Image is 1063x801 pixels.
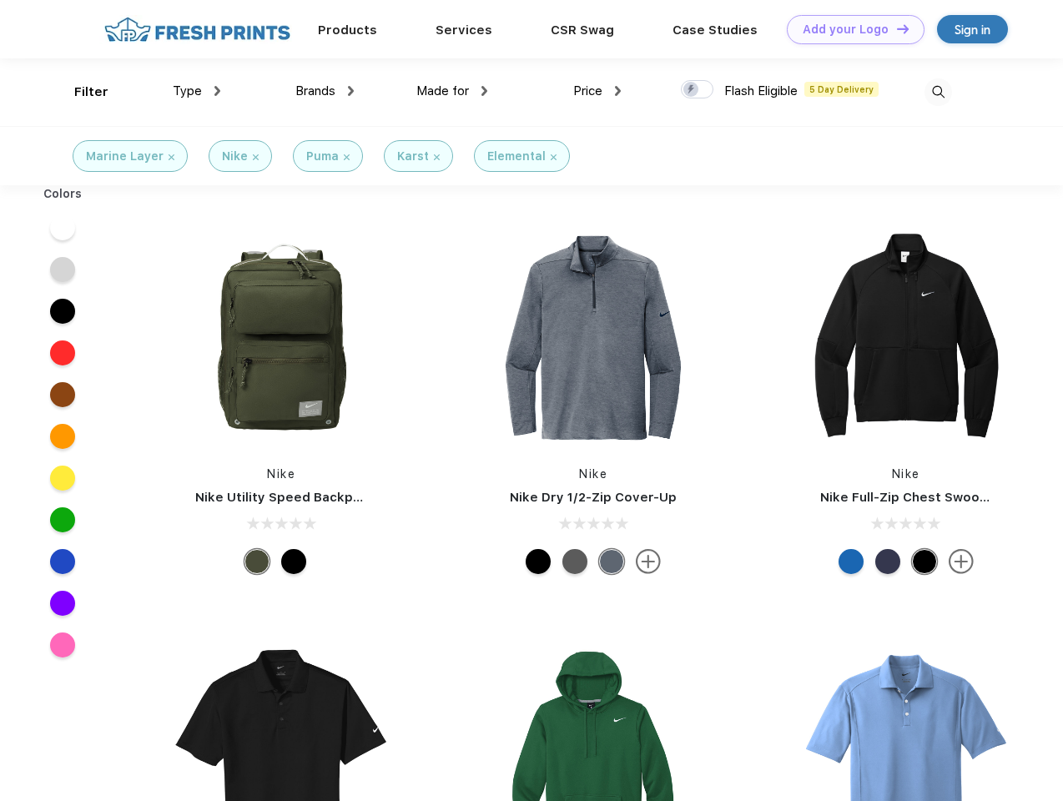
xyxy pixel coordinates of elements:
img: func=resize&h=266 [170,227,392,449]
a: Nike Full-Zip Chest Swoosh Jacket [820,490,1042,505]
a: Nike [579,467,607,481]
div: Puma [306,148,339,165]
div: Black [912,549,937,574]
div: Nike [222,148,248,165]
img: dropdown.png [348,86,354,96]
a: Nike Utility Speed Backpack [195,490,375,505]
img: filter_cancel.svg [344,154,350,160]
img: more.svg [636,549,661,574]
div: Black [526,549,551,574]
span: Flash Eligible [724,83,798,98]
div: Colors [31,185,95,203]
img: more.svg [949,549,974,574]
img: filter_cancel.svg [434,154,440,160]
div: Filter [74,83,108,102]
div: Midnight Navy [875,549,900,574]
div: Add your Logo [803,23,889,37]
a: Nike [267,467,295,481]
img: filter_cancel.svg [551,154,557,160]
img: func=resize&h=266 [482,227,704,449]
span: Price [573,83,602,98]
div: Marine Layer [86,148,164,165]
img: desktop_search.svg [924,78,952,106]
img: fo%20logo%202.webp [99,15,295,44]
div: Cargo Khaki [244,549,270,574]
div: Elemental [487,148,546,165]
div: Black Heather [562,549,587,574]
a: Nike [892,467,920,481]
span: Made for [416,83,469,98]
span: 5 Day Delivery [804,82,879,97]
div: Navy Heather [599,549,624,574]
img: dropdown.png [481,86,487,96]
img: dropdown.png [615,86,621,96]
div: Black [281,549,306,574]
a: CSR Swag [551,23,614,38]
a: Sign in [937,15,1008,43]
div: Royal [839,549,864,574]
div: Sign in [955,20,990,39]
div: Karst [397,148,429,165]
img: filter_cancel.svg [253,154,259,160]
span: Type [173,83,202,98]
span: Brands [295,83,335,98]
img: dropdown.png [214,86,220,96]
img: DT [897,24,909,33]
a: Products [318,23,377,38]
img: filter_cancel.svg [169,154,174,160]
a: Nike Dry 1/2-Zip Cover-Up [510,490,677,505]
img: func=resize&h=266 [795,227,1017,449]
a: Services [436,23,492,38]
